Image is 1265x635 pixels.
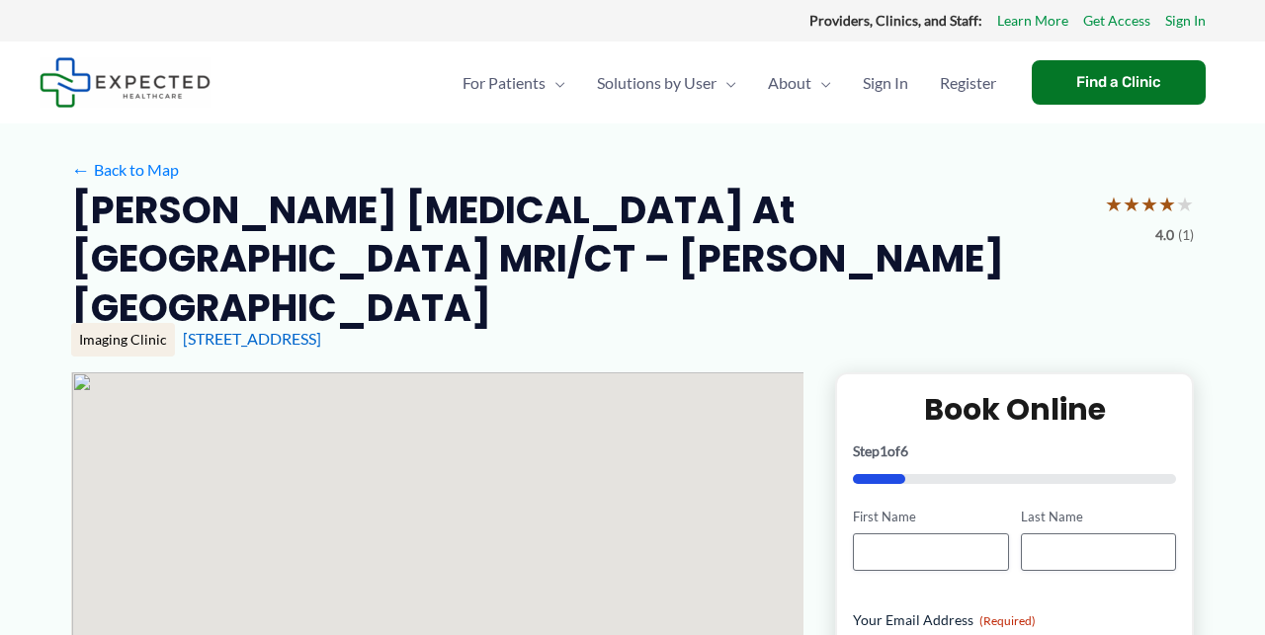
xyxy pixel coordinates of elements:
[1158,186,1176,222] span: ★
[940,48,996,118] span: Register
[597,48,717,118] span: Solutions by User
[924,48,1012,118] a: Register
[71,323,175,357] div: Imaging Clinic
[71,160,90,179] span: ←
[581,48,752,118] a: Solutions by UserMenu Toggle
[811,48,831,118] span: Menu Toggle
[853,508,1008,526] label: First Name
[1165,8,1206,34] a: Sign In
[979,613,1036,628] span: (Required)
[183,329,321,348] a: [STREET_ADDRESS]
[880,442,887,459] span: 1
[71,155,179,185] a: ←Back to Map
[752,48,847,118] a: AboutMenu Toggle
[809,12,982,29] strong: Providers, Clinics, and Staff:
[997,8,1068,34] a: Learn More
[853,444,1176,458] p: Step of
[900,442,908,459] span: 6
[1083,8,1150,34] a: Get Access
[1155,222,1174,248] span: 4.0
[768,48,811,118] span: About
[447,48,1012,118] nav: Primary Site Navigation
[1140,186,1158,222] span: ★
[1021,508,1176,526] label: Last Name
[853,390,1176,429] h2: Book Online
[71,186,1089,332] h2: [PERSON_NAME] [MEDICAL_DATA] at [GEOGRAPHIC_DATA] MRI/CT – [PERSON_NAME][GEOGRAPHIC_DATA]
[717,48,736,118] span: Menu Toggle
[863,48,908,118] span: Sign In
[447,48,581,118] a: For PatientsMenu Toggle
[847,48,924,118] a: Sign In
[1178,222,1194,248] span: (1)
[1123,186,1140,222] span: ★
[546,48,565,118] span: Menu Toggle
[1032,60,1206,105] a: Find a Clinic
[1176,186,1194,222] span: ★
[463,48,546,118] span: For Patients
[40,57,211,108] img: Expected Healthcare Logo - side, dark font, small
[1105,186,1123,222] span: ★
[853,610,1176,630] label: Your Email Address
